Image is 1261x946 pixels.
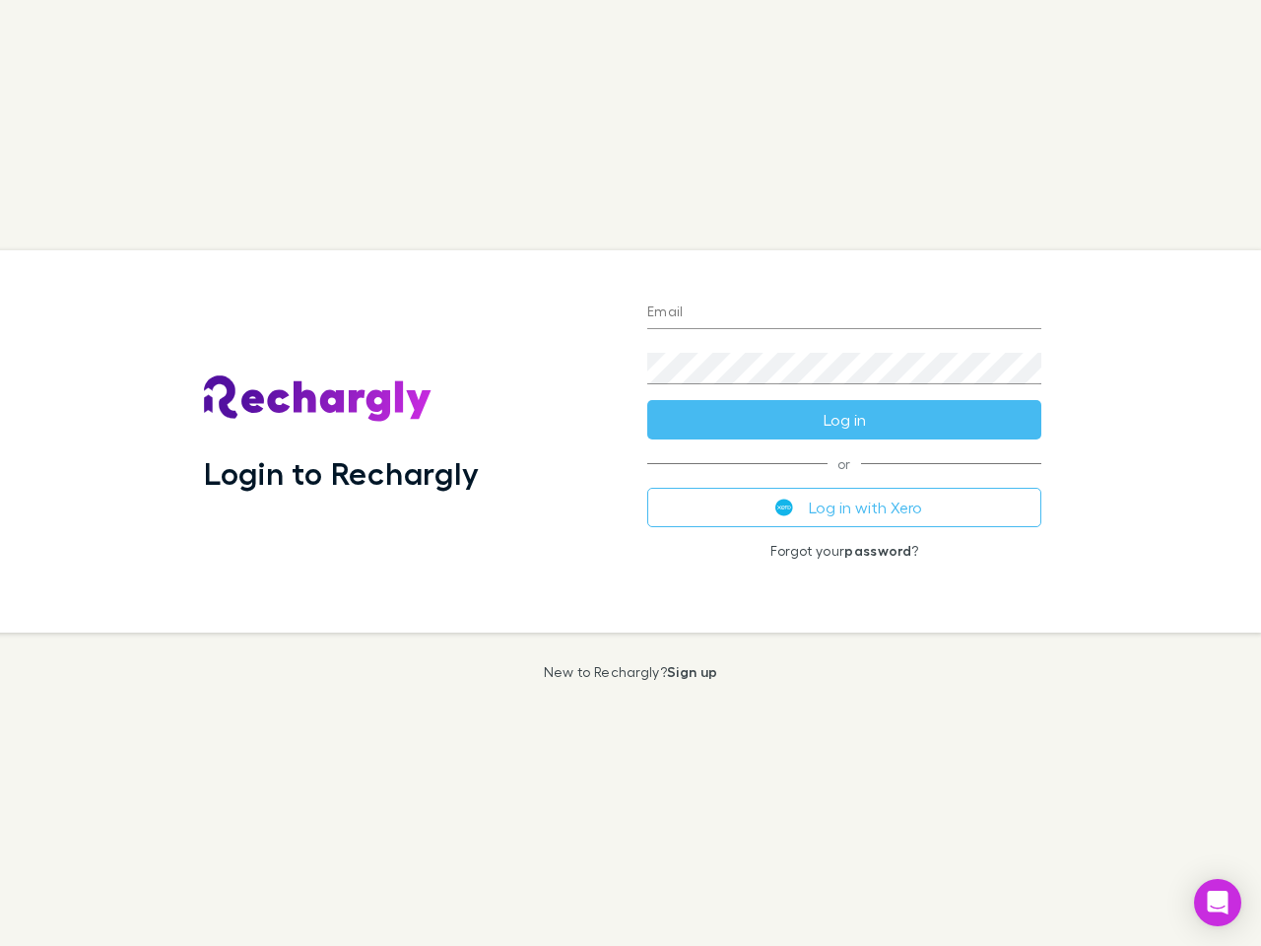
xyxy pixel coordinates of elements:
span: or [647,463,1041,464]
img: Rechargly's Logo [204,375,432,423]
a: Sign up [667,663,717,680]
p: New to Rechargly? [544,664,718,680]
a: password [844,542,911,559]
button: Log in with Xero [647,488,1041,527]
h1: Login to Rechargly [204,454,479,492]
div: Open Intercom Messenger [1194,879,1241,926]
p: Forgot your ? [647,543,1041,559]
img: Xero's logo [775,499,793,516]
button: Log in [647,400,1041,439]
